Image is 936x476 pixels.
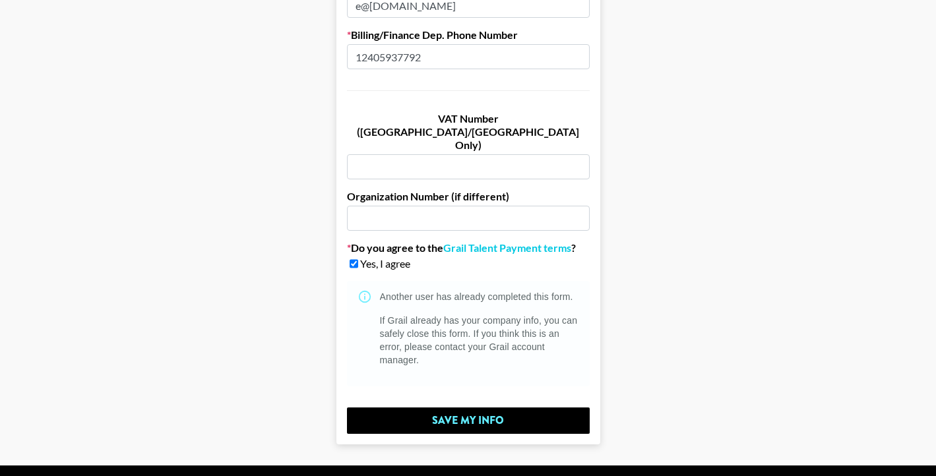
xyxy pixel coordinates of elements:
[347,28,590,42] label: Billing/Finance Dep. Phone Number
[347,190,590,203] label: Organization Number (if different)
[360,257,410,270] span: Yes, I agree
[380,314,579,367] div: If Grail already has your company info, you can safely close this form. If you think this is an e...
[347,241,590,254] label: Do you agree to the ?
[347,407,590,434] input: Save My Info
[443,241,571,254] a: Grail Talent Payment terms
[380,290,579,303] div: Another user has already completed this form.
[347,112,590,152] label: VAT Number ([GEOGRAPHIC_DATA]/[GEOGRAPHIC_DATA] Only)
